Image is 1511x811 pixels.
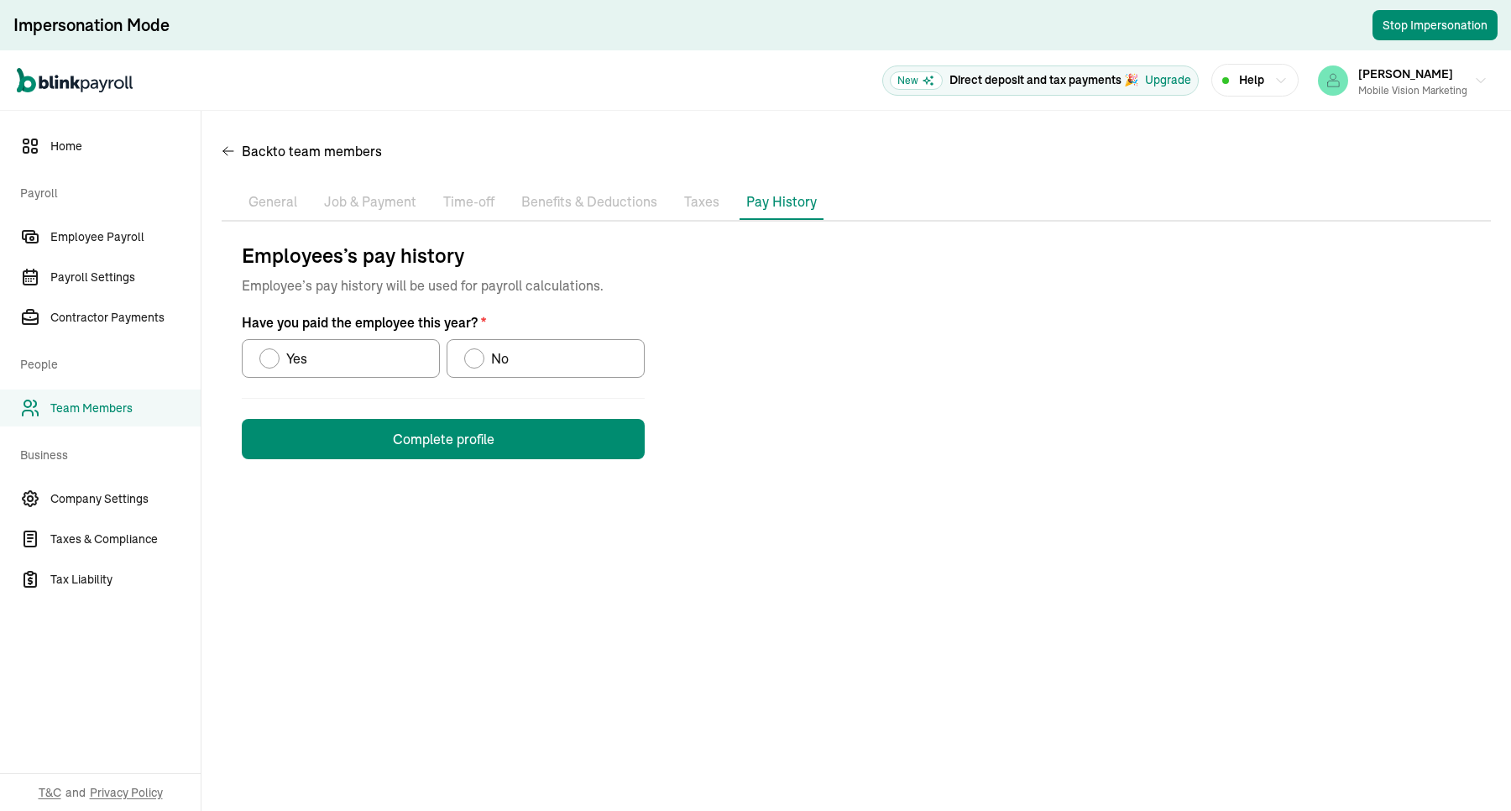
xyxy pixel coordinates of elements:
p: Have you paid the employee this year? [242,312,645,332]
span: Payroll Settings [50,269,201,286]
span: Business [20,430,191,477]
span: Privacy Policy [90,784,163,801]
iframe: Chat Widget [1232,630,1511,811]
p: Taxes [684,191,719,213]
span: Team Members [50,400,201,417]
button: [PERSON_NAME]Mobile Vision Marketing [1311,60,1494,102]
span: Help [1239,71,1264,89]
nav: Global [17,56,133,105]
span: Company Settings [50,490,201,508]
button: Complete profile [242,419,645,459]
p: Benefits & Deductions [521,191,657,213]
button: Stop Impersonation [1372,10,1498,40]
span: New [890,71,943,90]
span: Tax Liability [50,571,201,589]
span: Contractor Payments [50,309,201,327]
p: General [248,191,297,213]
p: Direct deposit and tax payments 🎉 [949,71,1138,89]
p: Employee’s pay history will be used for payroll calculations. [242,275,1471,296]
span: [PERSON_NAME] [1358,66,1453,81]
span: Payroll [20,168,191,215]
span: Taxes & Compliance [50,531,201,548]
p: Pay History [746,191,817,212]
span: to team members [273,141,382,161]
span: No [491,348,509,369]
span: Home [50,138,201,155]
div: Have you paid the employee this year? [242,312,645,378]
div: Mobile Vision Marketing [1358,83,1467,98]
span: Back [242,141,382,161]
button: Help [1211,64,1299,97]
button: Backto team members [222,131,382,171]
p: Job & Payment [324,191,416,213]
span: People [20,339,191,386]
span: Employee Payroll [50,228,201,246]
p: Time-off [443,191,494,213]
button: Upgrade [1145,71,1191,89]
span: T&C [39,784,61,801]
div: Impersonation Mode [13,13,170,37]
span: Yes [286,348,307,369]
h2: Employees’s pay history [242,242,464,269]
